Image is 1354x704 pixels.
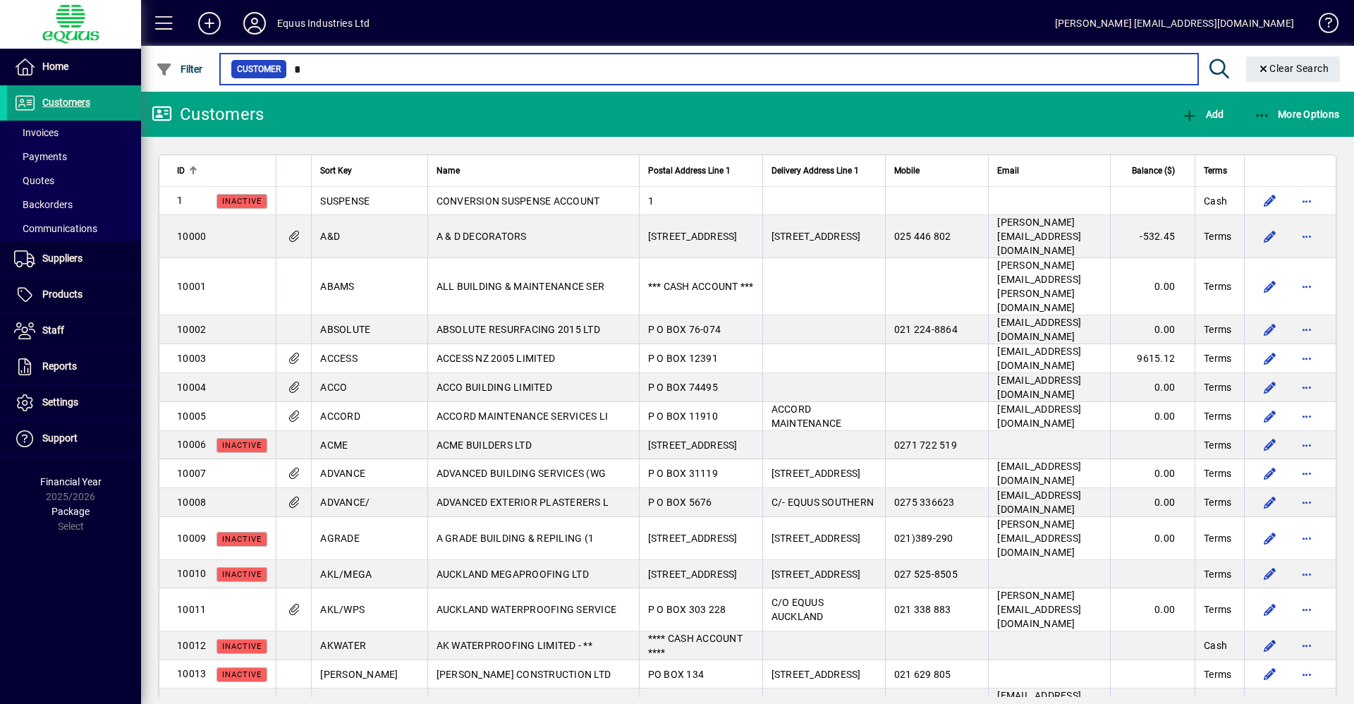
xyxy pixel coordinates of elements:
div: Customers [152,103,264,126]
button: Add [187,11,232,36]
span: [PERSON_NAME] [320,669,398,680]
span: Cash [1204,638,1227,653]
span: P O BOX 11910 [648,411,718,422]
a: Home [7,49,141,85]
td: 9615.12 [1110,344,1195,373]
span: ACCORD [320,411,360,422]
span: ACCESS [320,353,358,364]
span: Inactive [222,535,262,544]
span: Reports [42,360,77,372]
div: [PERSON_NAME] [EMAIL_ADDRESS][DOMAIN_NAME] [1055,12,1294,35]
span: [EMAIL_ADDRESS][DOMAIN_NAME] [997,403,1081,429]
button: Edit [1259,527,1281,550]
span: [PERSON_NAME][EMAIL_ADDRESS][PERSON_NAME][DOMAIN_NAME] [997,260,1081,313]
span: 027 525-8505 [894,569,958,580]
td: 0.00 [1110,588,1195,631]
span: [EMAIL_ADDRESS][DOMAIN_NAME] [997,375,1081,400]
td: 0.00 [1110,315,1195,344]
span: [PERSON_NAME] CONSTRUCTION LTD [437,669,611,680]
span: [PERSON_NAME][EMAIL_ADDRESS][DOMAIN_NAME] [997,518,1081,558]
span: C/- EQUUS SOUTHERN [771,497,874,508]
span: 021 224-8864 [894,324,958,335]
button: Edit [1259,225,1281,248]
span: Inactive [222,197,262,206]
span: AKL/WPS [320,604,365,615]
button: More options [1295,563,1318,585]
span: 025 446 802 [894,231,951,242]
button: More options [1295,598,1318,621]
button: More options [1295,275,1318,298]
span: 1 [177,195,183,206]
button: More options [1295,527,1318,550]
span: 0271 722 519 [894,439,957,451]
span: ACME BUILDERS LTD [437,439,532,451]
span: Clear Search [1257,63,1329,74]
button: More options [1295,462,1318,485]
span: [PERSON_NAME][EMAIL_ADDRESS][DOMAIN_NAME] [997,217,1081,256]
span: 021 629 805 [894,669,951,680]
span: ALL BUILDING & MAINTENANCE SER [437,281,605,292]
span: Invoices [14,127,59,138]
span: A&D [320,231,340,242]
a: Reports [7,349,141,384]
span: [STREET_ADDRESS] [648,439,738,451]
a: Payments [7,145,141,169]
td: 0.00 [1110,488,1195,517]
button: Edit [1259,563,1281,585]
div: ID [177,163,267,178]
span: ABAMS [320,281,354,292]
button: Edit [1259,434,1281,456]
span: [STREET_ADDRESS] [648,231,738,242]
span: [EMAIL_ADDRESS][DOMAIN_NAME] [997,461,1081,486]
span: [STREET_ADDRESS] [771,669,861,680]
button: More options [1295,225,1318,248]
button: More Options [1250,102,1343,127]
span: [EMAIL_ADDRESS][DOMAIN_NAME] [997,490,1081,515]
button: Profile [232,11,277,36]
span: 10013 [177,668,206,679]
button: Edit [1259,491,1281,514]
span: 10003 [177,353,206,364]
a: Staff [7,313,141,348]
span: Staff [42,324,64,336]
button: Edit [1259,405,1281,427]
span: Settings [42,396,78,408]
span: 10011 [177,604,206,615]
span: 10007 [177,468,206,479]
a: Communications [7,217,141,241]
span: 10009 [177,533,206,544]
span: CONVERSION SUSPENSE ACCOUNT [437,195,600,207]
span: 10000 [177,231,206,242]
span: More Options [1254,109,1340,120]
button: More options [1295,376,1318,399]
button: Edit [1259,318,1281,341]
span: Terms [1204,438,1231,452]
span: 10008 [177,497,206,508]
span: [EMAIL_ADDRESS][DOMAIN_NAME] [997,346,1081,371]
span: Inactive [222,570,262,579]
span: ADVANCED EXTERIOR PLASTERERS L [437,497,609,508]
span: AGRADE [320,533,360,544]
span: Suppliers [42,253,83,264]
div: Balance ($) [1119,163,1188,178]
button: Add [1178,102,1227,127]
span: Terms [1204,495,1231,509]
span: Inactive [222,670,262,679]
button: Edit [1259,663,1281,686]
span: Inactive [222,642,262,651]
span: Terms [1204,229,1231,243]
span: ACCORD MAINTENANCE [771,403,842,429]
button: Edit [1259,275,1281,298]
div: Email [997,163,1102,178]
span: P O BOX 74495 [648,382,718,393]
a: Quotes [7,169,141,193]
span: [STREET_ADDRESS] [771,231,861,242]
span: Terms [1204,163,1227,178]
span: [STREET_ADDRESS] [648,569,738,580]
span: Quotes [14,175,54,186]
span: Package [51,506,90,517]
button: Edit [1259,190,1281,212]
td: 0.00 [1110,459,1195,488]
span: Terms [1204,602,1231,617]
span: 10004 [177,382,206,393]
